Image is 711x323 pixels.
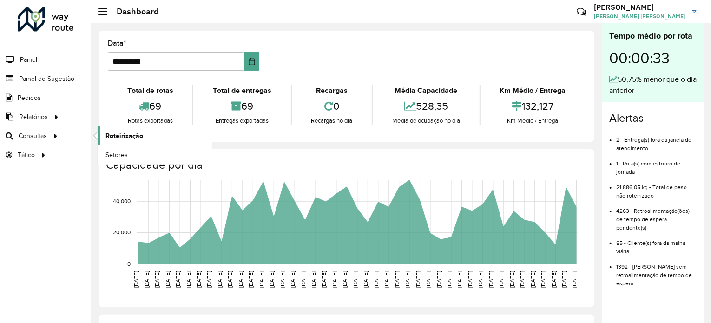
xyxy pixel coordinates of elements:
li: 2 - Entrega(s) fora da janela de atendimento [616,129,697,152]
text: [DATE] [133,271,139,288]
div: Recargas no dia [294,116,369,125]
text: [DATE] [373,271,379,288]
a: Roteirização [98,126,212,145]
div: 69 [196,96,288,116]
button: Choose Date [244,52,260,71]
h4: Capacidade por dia [106,158,585,172]
text: [DATE] [310,271,316,288]
text: [DATE] [227,271,233,288]
text: [DATE] [540,271,546,288]
text: 40,000 [113,198,131,204]
text: [DATE] [237,271,244,288]
text: [DATE] [530,271,536,288]
text: 20,000 [113,230,131,236]
div: Km Médio / Entrega [483,116,583,125]
text: [DATE] [290,271,296,288]
text: [DATE] [154,271,160,288]
div: Média Capacidade [375,85,477,96]
div: 0 [294,96,369,116]
text: [DATE] [185,271,191,288]
div: 132,127 [483,96,583,116]
span: Consultas [19,131,47,141]
text: [DATE] [519,271,525,288]
a: Setores [98,145,212,164]
text: [DATE] [415,271,421,288]
text: [DATE] [321,271,327,288]
text: [DATE] [499,271,505,288]
text: [DATE] [457,271,463,288]
text: [DATE] [478,271,484,288]
span: Setores [105,150,128,160]
li: 1392 - [PERSON_NAME] sem retroalimentação de tempo de espera [616,256,697,288]
text: [DATE] [300,271,306,288]
text: [DATE] [509,271,515,288]
span: Tático [18,150,35,160]
div: 528,35 [375,96,477,116]
div: Km Médio / Entrega [483,85,583,96]
text: [DATE] [383,271,389,288]
text: [DATE] [425,271,431,288]
text: [DATE] [258,271,264,288]
div: Total de rotas [110,85,190,96]
label: Data [108,38,126,49]
li: 1 - Rota(s) com estouro de jornada [616,152,697,176]
text: [DATE] [165,271,171,288]
text: [DATE] [551,271,557,288]
h4: Alertas [609,112,697,125]
li: 85 - Cliente(s) fora da malha viária [616,232,697,256]
div: 50,75% menor que o dia anterior [609,74,697,96]
span: Relatórios [19,112,48,122]
text: [DATE] [446,271,452,288]
div: Tempo médio por rota [609,30,697,42]
li: 4263 - Retroalimentação(ões) de tempo de espera pendente(s) [616,200,697,232]
li: 21.886,05 kg - Total de peso não roteirizado [616,176,697,200]
div: Recargas [294,85,369,96]
text: [DATE] [331,271,337,288]
text: [DATE] [394,271,400,288]
text: [DATE] [196,271,202,288]
text: [DATE] [248,271,254,288]
div: 00:00:33 [609,42,697,74]
h2: Dashboard [107,7,159,17]
h3: [PERSON_NAME] [594,3,685,12]
text: [DATE] [279,271,285,288]
text: [DATE] [436,271,442,288]
div: Média de ocupação no dia [375,116,477,125]
a: Contato Rápido [572,2,592,22]
text: [DATE] [362,271,369,288]
div: Rotas exportadas [110,116,190,125]
span: [PERSON_NAME] [PERSON_NAME] [594,12,685,20]
span: Roteirização [105,131,143,141]
text: [DATE] [175,271,181,288]
text: [DATE] [217,271,223,288]
span: Painel de Sugestão [19,74,74,84]
text: [DATE] [352,271,358,288]
text: [DATE] [572,271,578,288]
div: 69 [110,96,190,116]
text: [DATE] [342,271,348,288]
text: [DATE] [269,271,275,288]
text: 0 [127,261,131,267]
div: Entregas exportadas [196,116,288,125]
text: [DATE] [467,271,473,288]
span: Painel [20,55,37,65]
text: [DATE] [144,271,150,288]
text: [DATE] [206,271,212,288]
text: [DATE] [561,271,567,288]
span: Pedidos [18,93,41,103]
text: [DATE] [488,271,494,288]
text: [DATE] [404,271,410,288]
div: Total de entregas [196,85,288,96]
